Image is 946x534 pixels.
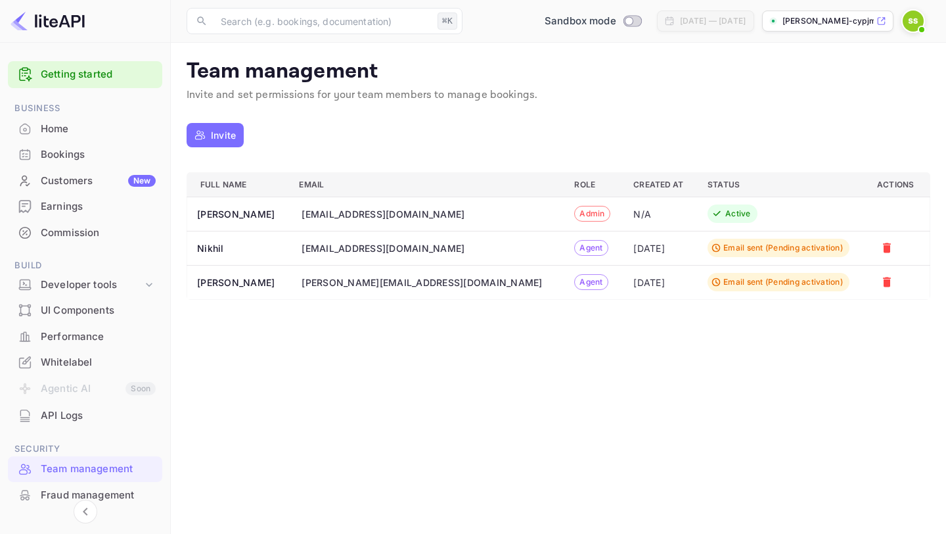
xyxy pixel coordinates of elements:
[41,408,156,424] div: API Logs
[633,276,687,289] div: [DATE]
[8,142,162,166] a: Bookings
[8,324,162,349] a: Performance
[8,298,162,324] div: UI Components
[41,226,156,241] div: Commission
[8,274,162,297] div: Developer tools
[8,350,162,376] div: Whitelabel
[41,67,156,82] a: Getting started
[539,14,646,29] div: Switch to Production mode
[867,172,930,197] th: Actions
[128,175,156,187] div: New
[8,220,162,245] a: Commission
[41,147,156,162] div: Bookings
[8,194,162,218] a: Earnings
[41,462,156,477] div: Team management
[8,142,162,168] div: Bookings
[680,15,746,27] div: [DATE] — [DATE]
[187,123,244,147] button: Invite
[903,11,924,32] img: Sudhir Sundrani
[8,403,162,427] a: API Logs
[41,174,156,189] div: Customers
[8,456,162,481] a: Team management
[8,442,162,456] span: Security
[8,101,162,116] span: Business
[575,208,609,220] span: Admin
[8,116,162,141] a: Home
[782,15,874,27] p: [PERSON_NAME]-cypjm....
[41,199,156,214] div: Earnings
[8,350,162,374] a: Whitelabel
[74,500,97,523] button: Collapse navigation
[8,483,162,508] div: Fraud management
[187,231,289,265] th: Nikhil
[633,207,687,221] div: N/A
[302,241,464,255] div: [EMAIL_ADDRESS][DOMAIN_NAME]
[8,116,162,142] div: Home
[697,172,867,197] th: Status
[8,168,162,193] a: CustomersNew
[8,403,162,429] div: API Logs
[187,87,930,103] p: Invite and set permissions for your team members to manage bookings.
[187,197,289,231] th: [PERSON_NAME]
[633,241,687,255] div: [DATE]
[288,172,564,197] th: Email
[41,303,156,318] div: UI Components
[8,61,162,88] div: Getting started
[41,488,156,503] div: Fraud management
[8,298,162,322] a: UI Components
[187,172,289,197] th: Full name
[302,276,542,289] div: [PERSON_NAME][EMAIL_ADDRESS][DOMAIN_NAME]
[41,329,156,345] div: Performance
[8,324,162,350] div: Performance
[438,12,457,30] div: ⌘K
[564,172,623,197] th: Role
[41,355,156,370] div: Whitelabel
[545,14,616,29] span: Sandbox mode
[187,265,289,299] th: [PERSON_NAME]
[11,11,85,32] img: LiteAPI logo
[41,122,156,137] div: Home
[187,172,930,300] table: a dense table
[8,194,162,220] div: Earnings
[575,276,607,288] span: Agent
[8,168,162,194] div: CustomersNew
[575,242,607,254] span: Agent
[213,8,432,34] input: Search (e.g. bookings, documentation)
[211,128,236,142] p: Invite
[725,208,751,220] div: Active
[8,483,162,507] a: Fraud management
[723,276,843,288] div: Email sent (Pending activation)
[8,456,162,482] div: Team management
[41,278,143,293] div: Developer tools
[302,207,464,221] div: [EMAIL_ADDRESS][DOMAIN_NAME]
[623,172,697,197] th: Created At
[187,59,930,85] p: Team management
[8,220,162,246] div: Commission
[8,258,162,273] span: Build
[723,242,843,254] div: Email sent (Pending activation)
